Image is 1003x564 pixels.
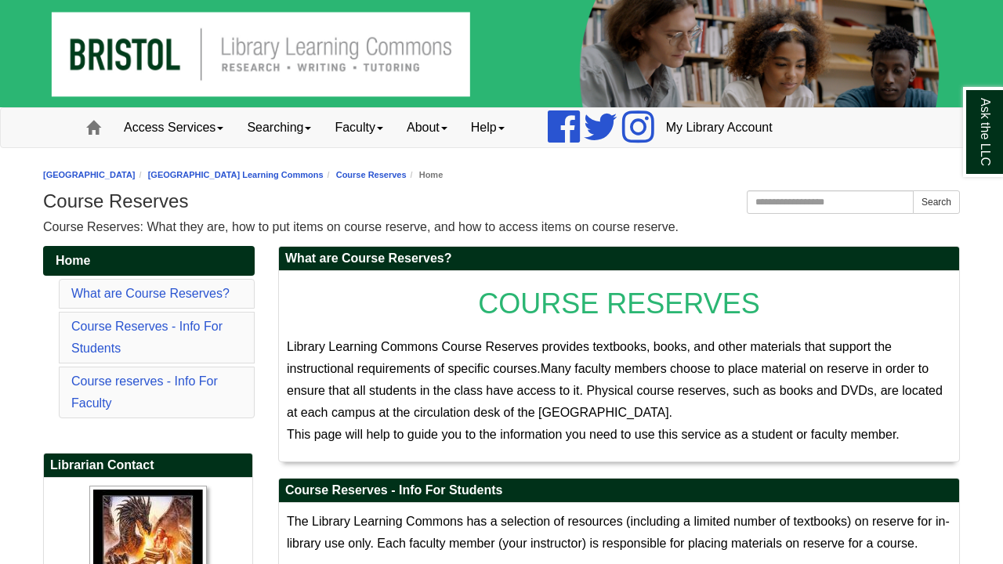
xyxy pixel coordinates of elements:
span: Library Learning Commons Course Reserves provides textbooks, books, and other materials that supp... [287,340,892,375]
li: Home [407,168,444,183]
a: My Library Account [654,108,784,147]
a: Course Reserves [336,170,407,179]
a: Course reserves - Info For Faculty [71,374,218,410]
a: Home [43,246,255,276]
a: Help [459,108,516,147]
a: [GEOGRAPHIC_DATA] Learning Commons [148,170,324,179]
nav: breadcrumb [43,168,960,183]
h1: Course Reserves [43,190,960,212]
h2: Librarian Contact [44,454,252,478]
h2: What are Course Reserves? [279,247,959,271]
a: Access Services [112,108,235,147]
a: Course Reserves - Info For Students [71,320,223,355]
a: Faculty [323,108,395,147]
button: Search [913,190,960,214]
a: About [395,108,459,147]
span: Many faculty members choose to place material on reserve in order to ensure that all students in ... [287,362,943,419]
a: [GEOGRAPHIC_DATA] [43,170,136,179]
span: Course Reserves: What they are, how to put items on course reserve, and how to access items on co... [43,220,679,233]
h2: Course Reserves - Info For Students [279,479,959,503]
span: The Library Learning Commons has a selection of resources (including a limited number of textbook... [287,515,950,550]
span: COURSE RESERVES [478,287,759,320]
span: This page will help to guide you to the information you need to use this service as a student or ... [287,428,900,441]
span: Home [56,254,90,267]
a: What are Course Reserves? [71,287,230,300]
a: Searching [235,108,323,147]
